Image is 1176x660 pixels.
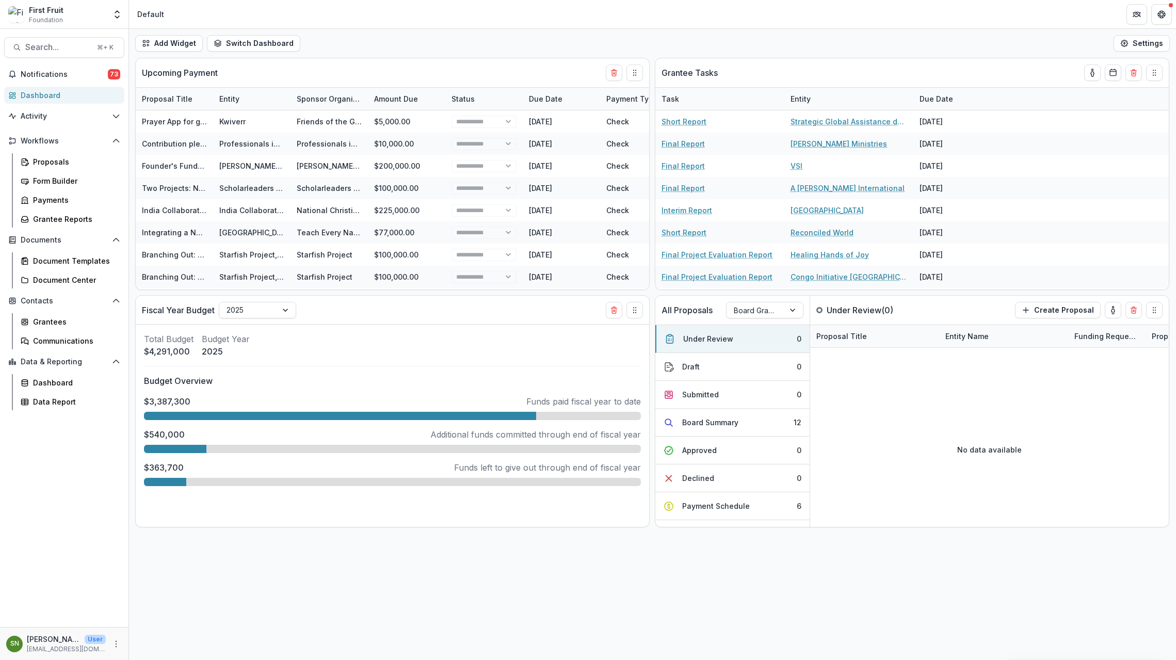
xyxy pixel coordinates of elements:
[683,333,733,344] div: Under Review
[297,227,362,238] div: Teach Every Nation USA Inc,
[33,195,116,205] div: Payments
[600,88,678,110] div: Payment Type
[682,361,700,372] div: Draft
[797,389,801,400] div: 0
[810,325,939,347] div: Proposal Title
[682,417,738,428] div: Board Summary
[797,445,801,456] div: 0
[913,155,991,177] div: [DATE]
[454,461,641,474] p: Funds left to give out through end of fiscal year
[791,183,905,194] a: A [PERSON_NAME] International
[600,199,678,221] div: Check
[913,288,991,310] div: [DATE]
[27,645,106,654] p: [EMAIL_ADDRESS][DOMAIN_NAME]
[913,88,991,110] div: Due Date
[10,640,19,647] div: Sofia Njoroge
[33,377,116,388] div: Dashboard
[142,304,215,316] p: Fiscal Year Budget
[1146,65,1163,81] button: Drag
[136,93,199,104] div: Proposal Title
[17,153,124,170] a: Proposals
[662,271,772,282] a: Final Project Evaluation Report
[682,445,717,456] div: Approved
[297,205,362,216] div: National Christian Foundation
[219,228,293,237] a: [GEOGRAPHIC_DATA]
[95,42,116,53] div: ⌘ + K
[21,112,108,121] span: Activity
[606,65,622,81] button: Delete card
[797,361,801,372] div: 0
[368,244,445,266] div: $100,000.00
[600,221,678,244] div: Check
[523,221,600,244] div: [DATE]
[4,37,124,58] button: Search...
[655,353,810,381] button: Draft0
[25,42,91,52] span: Search...
[1015,302,1101,318] button: Create Proposal
[523,266,600,288] div: [DATE]
[142,116,207,127] div: Prayer App for global mission
[1068,325,1146,347] div: Funding Requested
[523,93,569,104] div: Due Date
[142,249,207,260] div: Branching Out: Doubling in Size and Expanding our Advocacy
[142,227,207,238] div: Integrating a New Tech Strategy - 0068Y00001Q0siyQAB
[626,302,643,318] button: Drag
[1084,65,1101,81] button: toggle-assigned-to-me
[213,88,291,110] div: Entity
[368,266,445,288] div: $100,000.00
[662,116,706,127] a: Short Report
[791,138,887,149] a: [PERSON_NAME] Ministries
[523,177,600,199] div: [DATE]
[791,160,802,171] a: VSI
[8,6,25,23] img: First Fruit
[207,35,300,52] button: Switch Dashboard
[791,116,907,127] a: Strategic Global Assistance dba LeaderSource SGA
[21,90,116,101] div: Dashboard
[655,437,810,464] button: Approved0
[523,133,600,155] div: [DATE]
[219,162,316,170] a: [PERSON_NAME] Ministries
[1151,4,1172,25] button: Get Help
[219,206,288,215] a: India Collaboration
[144,461,184,474] p: $363,700
[523,199,600,221] div: [DATE]
[655,381,810,409] button: Submitted0
[797,501,801,511] div: 6
[1068,331,1146,342] div: Funding Requested
[526,395,641,408] p: Funds paid fiscal year to date
[913,266,991,288] div: [DATE]
[797,473,801,484] div: 0
[297,271,352,282] div: Starfish Project
[655,325,810,353] button: Under Review0
[21,236,108,245] span: Documents
[655,88,784,110] div: Task
[523,88,600,110] div: Due Date
[29,5,63,15] div: First Fruit
[4,108,124,124] button: Open Activity
[662,205,712,216] a: Interim Report
[1105,302,1121,318] button: toggle-assigned-to-me
[791,271,907,282] a: Congo Initiative [GEOGRAPHIC_DATA], Inc.
[4,353,124,370] button: Open Data & Reporting
[784,88,913,110] div: Entity
[791,249,869,260] a: Healing Hands of Joy
[136,88,213,110] div: Proposal Title
[33,275,116,285] div: Document Center
[108,69,120,79] span: 73
[33,214,116,224] div: Grantee Reports
[17,332,124,349] a: Communications
[17,271,124,288] a: Document Center
[291,88,368,110] div: Sponsor Organization
[21,137,108,146] span: Workflows
[85,635,106,644] p: User
[445,88,523,110] div: Status
[33,396,116,407] div: Data Report
[662,160,705,171] a: Final Report
[1146,302,1163,318] button: Drag
[600,177,678,199] div: Check
[600,93,664,104] div: Payment Type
